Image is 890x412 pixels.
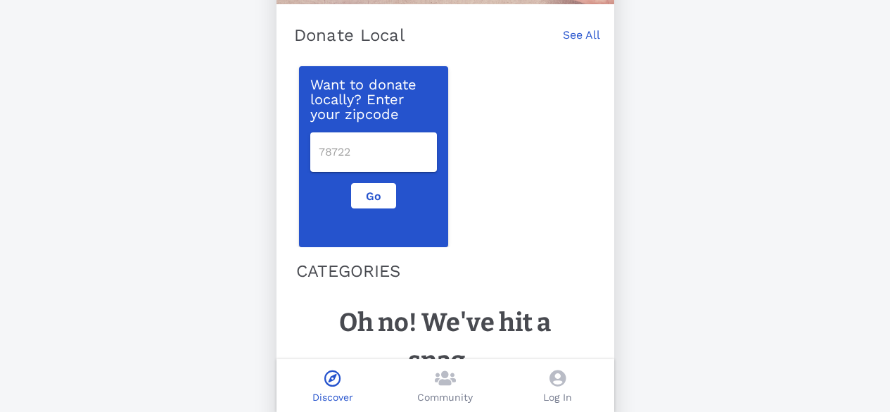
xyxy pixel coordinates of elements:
a: See All [563,27,600,58]
p: Community [417,390,473,405]
span: Go [363,189,384,203]
p: Discover [312,390,353,405]
button: Go [351,183,396,208]
p: Log In [543,390,572,405]
h1: Oh no! We've hit a snag... [305,304,586,380]
input: 78722 [319,141,428,163]
p: CATEGORIES [296,258,595,284]
p: Donate Local [294,24,405,46]
p: Want to donate locally? Enter your zipcode [310,77,437,121]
